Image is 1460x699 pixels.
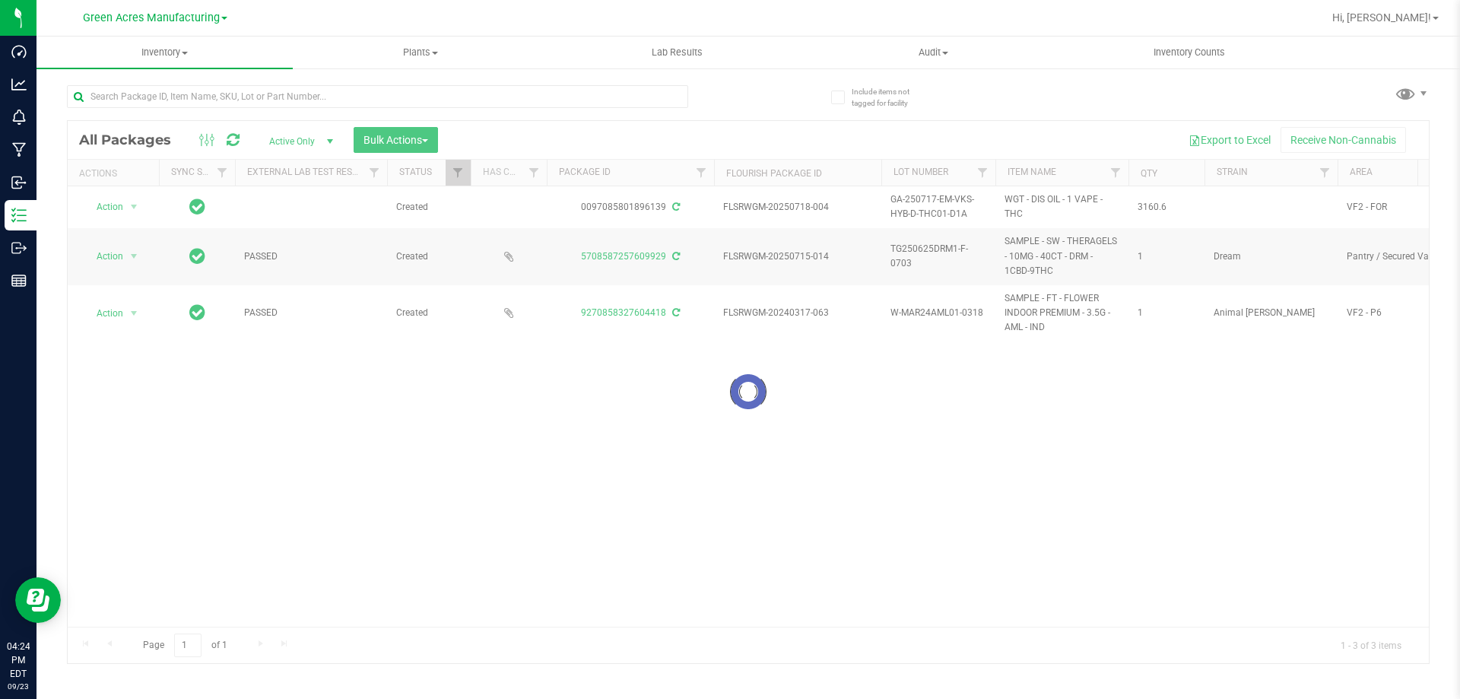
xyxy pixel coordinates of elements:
[631,46,723,59] span: Lab Results
[806,46,1061,59] span: Audit
[67,85,688,108] input: Search Package ID, Item Name, SKU, Lot or Part Number...
[36,37,293,68] a: Inventory
[805,37,1062,68] a: Audit
[7,681,30,692] p: 09/23
[11,240,27,256] inline-svg: Outbound
[549,37,805,68] a: Lab Results
[1332,11,1431,24] span: Hi, [PERSON_NAME]!
[11,142,27,157] inline-svg: Manufacturing
[852,86,928,109] span: Include items not tagged for facility
[11,77,27,92] inline-svg: Analytics
[36,46,293,59] span: Inventory
[15,577,61,623] iframe: Resource center
[7,640,30,681] p: 04:24 PM EDT
[11,44,27,59] inline-svg: Dashboard
[1062,37,1318,68] a: Inventory Counts
[11,208,27,223] inline-svg: Inventory
[11,175,27,190] inline-svg: Inbound
[294,46,548,59] span: Plants
[11,110,27,125] inline-svg: Monitoring
[1133,46,1246,59] span: Inventory Counts
[83,11,220,24] span: Green Acres Manufacturing
[293,37,549,68] a: Plants
[11,273,27,288] inline-svg: Reports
